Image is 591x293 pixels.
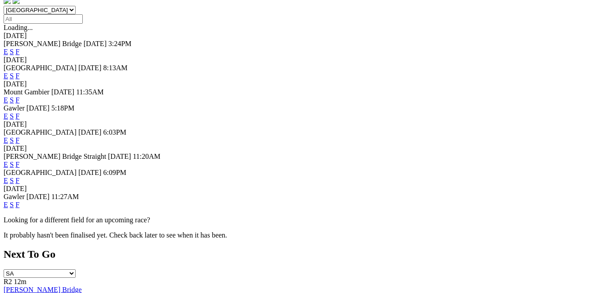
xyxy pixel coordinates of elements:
span: [DATE] [78,169,102,176]
span: 6:09PM [103,169,127,176]
span: [DATE] [84,40,107,47]
a: F [16,72,20,80]
div: [DATE] [4,80,587,88]
a: S [10,177,14,184]
a: S [10,48,14,55]
span: 8:13AM [103,64,128,72]
a: S [10,161,14,168]
span: [DATE] [26,193,50,200]
span: [GEOGRAPHIC_DATA] [4,128,77,136]
span: 12m [14,278,26,285]
span: [DATE] [78,64,102,72]
span: Gawler [4,104,25,112]
a: E [4,136,8,144]
span: 11:20AM [133,153,161,160]
span: [DATE] [78,128,102,136]
span: R2 [4,278,12,285]
span: [GEOGRAPHIC_DATA] [4,169,77,176]
span: 11:35AM [76,88,104,96]
a: F [16,201,20,208]
a: F [16,112,20,120]
a: E [4,177,8,184]
div: [DATE] [4,56,587,64]
a: E [4,96,8,104]
partial: It probably hasn't been finalised yet. Check back later to see when it has been. [4,231,227,239]
a: S [10,136,14,144]
span: 3:24PM [108,40,132,47]
a: E [4,201,8,208]
span: 11:27AM [51,193,79,200]
a: E [4,112,8,120]
input: Select date [4,14,83,24]
p: Looking for a different field for an upcoming race? [4,216,587,224]
h2: Next To Go [4,248,587,260]
span: Gawler [4,193,25,200]
span: 5:18PM [51,104,75,112]
div: [DATE] [4,185,587,193]
a: S [10,112,14,120]
span: [DATE] [108,153,131,160]
span: [PERSON_NAME] Bridge [4,40,82,47]
a: F [16,96,20,104]
a: E [4,161,8,168]
a: F [16,161,20,168]
a: S [10,96,14,104]
span: [DATE] [51,88,75,96]
span: [DATE] [26,104,50,112]
div: [DATE] [4,32,587,40]
span: [PERSON_NAME] Bridge Straight [4,153,106,160]
div: [DATE] [4,144,587,153]
a: F [16,136,20,144]
a: E [4,48,8,55]
a: F [16,177,20,184]
a: S [10,72,14,80]
span: 6:03PM [103,128,127,136]
a: S [10,201,14,208]
a: E [4,72,8,80]
span: Mount Gambier [4,88,50,96]
span: [GEOGRAPHIC_DATA] [4,64,77,72]
span: Loading... [4,24,33,31]
div: [DATE] [4,120,587,128]
a: F [16,48,20,55]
